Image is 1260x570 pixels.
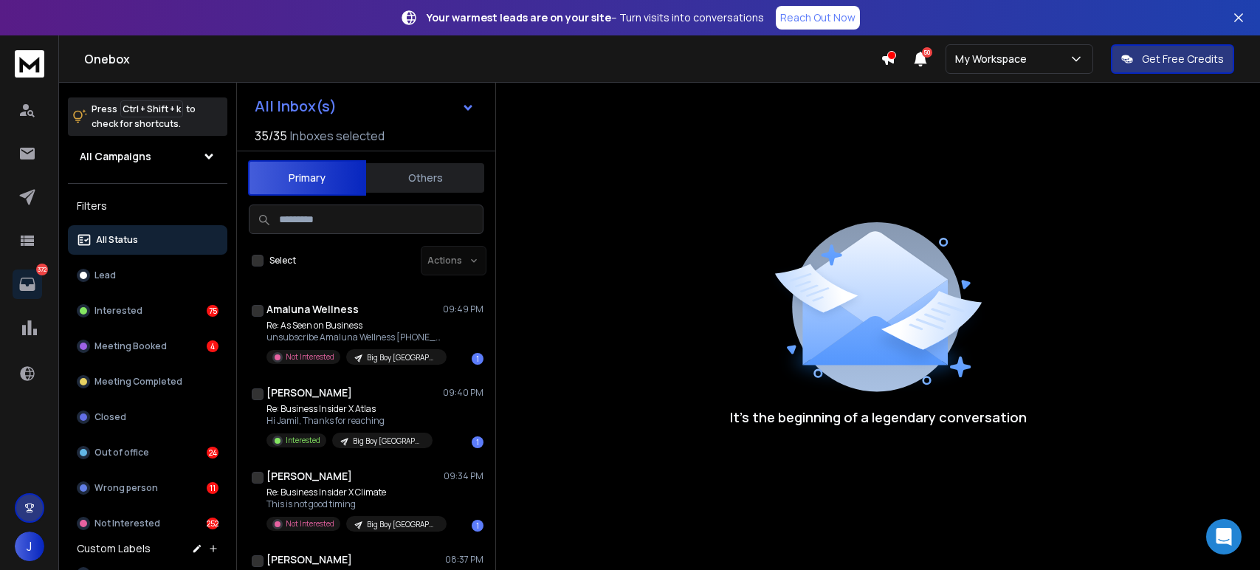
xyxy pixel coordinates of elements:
p: Re: As Seen on Business [266,320,444,332]
p: Interested [286,435,320,446]
p: This is not good timing [266,498,444,510]
h1: [PERSON_NAME] [266,552,352,567]
p: Wrong person [94,482,158,494]
p: Big Boy [GEOGRAPHIC_DATA] [367,352,438,363]
button: Others [366,162,484,194]
p: Re: Business Insider X Atlas [266,403,433,415]
button: Closed [68,402,227,432]
p: Not Interested [286,351,334,363]
p: It’s the beginning of a legendary conversation [730,407,1027,427]
p: 372 [36,264,48,275]
a: 372 [13,269,42,299]
span: 35 / 35 [255,127,287,145]
span: Ctrl + Shift + k [120,100,183,117]
h1: All Inbox(s) [255,99,337,114]
p: Interested [94,305,142,317]
label: Select [269,255,296,267]
button: Get Free Credits [1111,44,1234,74]
p: Re: Business Insider X Climate [266,487,444,498]
div: Open Intercom Messenger [1206,519,1242,554]
div: 75 [207,305,218,317]
p: 08:37 PM [445,554,483,566]
p: Big Boy [GEOGRAPHIC_DATA] [367,519,438,530]
p: My Workspace [955,52,1033,66]
p: Press to check for shortcuts. [92,102,196,131]
p: Not Interested [94,518,160,529]
p: Lead [94,269,116,281]
h3: Inboxes selected [290,127,385,145]
h1: Amaluna Wellness [266,302,359,317]
button: Primary [248,160,366,196]
button: J [15,532,44,561]
div: 11 [207,482,218,494]
div: 1 [472,353,483,365]
button: Not Interested252 [68,509,227,538]
span: 50 [922,47,932,58]
p: Get Free Credits [1142,52,1224,66]
h1: Onebox [84,50,881,68]
img: logo [15,50,44,78]
h1: All Campaigns [80,149,151,164]
button: Out of office24 [68,438,227,467]
button: Lead [68,261,227,290]
button: Interested75 [68,296,227,326]
p: Closed [94,411,126,423]
div: 1 [472,436,483,448]
div: 4 [207,340,218,352]
p: 09:40 PM [443,387,483,399]
button: Meeting Completed [68,367,227,396]
p: 09:34 PM [444,470,483,482]
p: Out of office [94,447,149,459]
button: All Inbox(s) [243,92,486,121]
a: Reach Out Now [776,6,860,30]
p: unsubscribe Amaluna Wellness [PHONE_NUMBER] [URL][DOMAIN_NAME] [266,332,444,343]
p: Meeting Booked [94,340,167,352]
button: All Status [68,225,227,255]
button: Meeting Booked4 [68,332,227,361]
div: 252 [207,518,218,529]
p: – Turn visits into conversations [427,10,764,25]
p: Reach Out Now [780,10,856,25]
p: Not Interested [286,518,334,529]
div: 1 [472,520,483,532]
h3: Custom Labels [77,541,151,556]
h3: Filters [68,196,227,216]
strong: Your warmest leads are on your site [427,10,611,24]
div: 24 [207,447,218,459]
h1: [PERSON_NAME] [266,469,352,484]
button: All Campaigns [68,142,227,171]
p: Meeting Completed [94,376,182,388]
h1: [PERSON_NAME] [266,385,352,400]
button: Wrong person11 [68,473,227,503]
p: Big Boy [GEOGRAPHIC_DATA] [353,436,424,447]
p: All Status [96,234,138,246]
p: 09:49 PM [443,303,483,315]
p: Hi Jamil, Thanks for reaching [266,415,433,427]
